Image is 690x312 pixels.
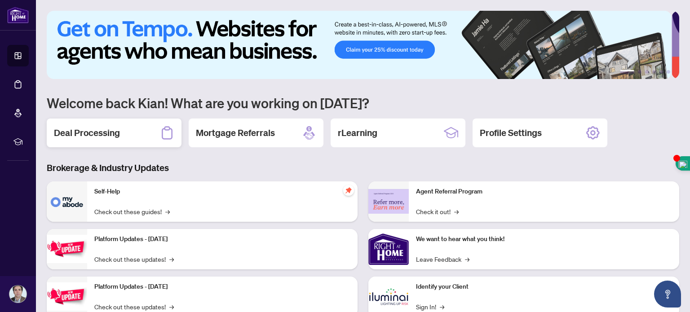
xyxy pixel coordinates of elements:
p: Identify your Client [416,282,672,292]
span: → [440,302,444,312]
a: Check out these updates!→ [94,302,174,312]
h2: rLearning [338,127,377,139]
img: We want to hear what you think! [368,229,409,269]
p: Platform Updates - [DATE] [94,282,350,292]
a: Check out these updates!→ [94,254,174,264]
button: 2 [638,70,641,74]
button: 6 [667,70,670,74]
h2: Profile Settings [480,127,542,139]
span: → [169,254,174,264]
a: Leave Feedback→ [416,254,469,264]
h2: Mortgage Referrals [196,127,275,139]
button: Open asap [654,281,681,308]
a: Check it out!→ [416,207,459,216]
span: → [465,254,469,264]
img: Agent Referral Program [368,189,409,214]
h3: Brokerage & Industry Updates [47,162,679,174]
img: logo [7,7,29,23]
a: Check out these guides!→ [94,207,170,216]
button: 3 [645,70,649,74]
button: 4 [652,70,656,74]
img: Platform Updates - July 21, 2025 [47,235,87,263]
p: Platform Updates - [DATE] [94,234,350,244]
img: Self-Help [47,181,87,222]
img: Slide 0 [47,11,672,79]
span: → [165,207,170,216]
span: pushpin [343,185,354,196]
button: 5 [659,70,663,74]
h1: Welcome back Kian! What are you working on [DATE]? [47,94,679,111]
img: Profile Icon [9,286,27,303]
span: → [454,207,459,216]
p: Self-Help [94,187,350,197]
button: 1 [620,70,634,74]
p: Agent Referral Program [416,187,672,197]
span: → [169,302,174,312]
a: Sign In!→ [416,302,444,312]
h2: Deal Processing [54,127,120,139]
img: Platform Updates - July 8, 2025 [47,282,87,311]
p: We want to hear what you think! [416,234,672,244]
